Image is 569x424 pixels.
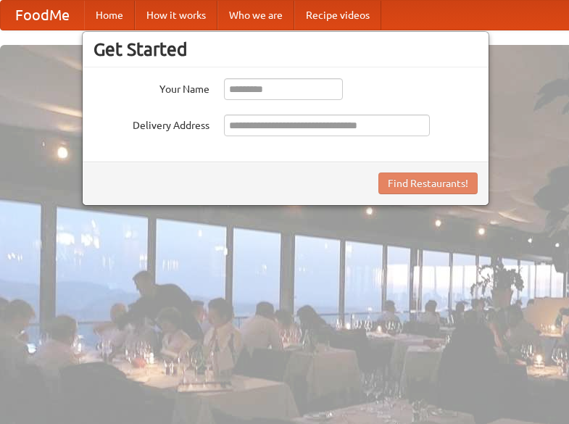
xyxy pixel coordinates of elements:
[94,78,209,96] label: Your Name
[1,1,84,30] a: FoodMe
[135,1,217,30] a: How it works
[94,38,478,60] h3: Get Started
[378,172,478,194] button: Find Restaurants!
[217,1,294,30] a: Who we are
[294,1,381,30] a: Recipe videos
[94,115,209,133] label: Delivery Address
[84,1,135,30] a: Home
